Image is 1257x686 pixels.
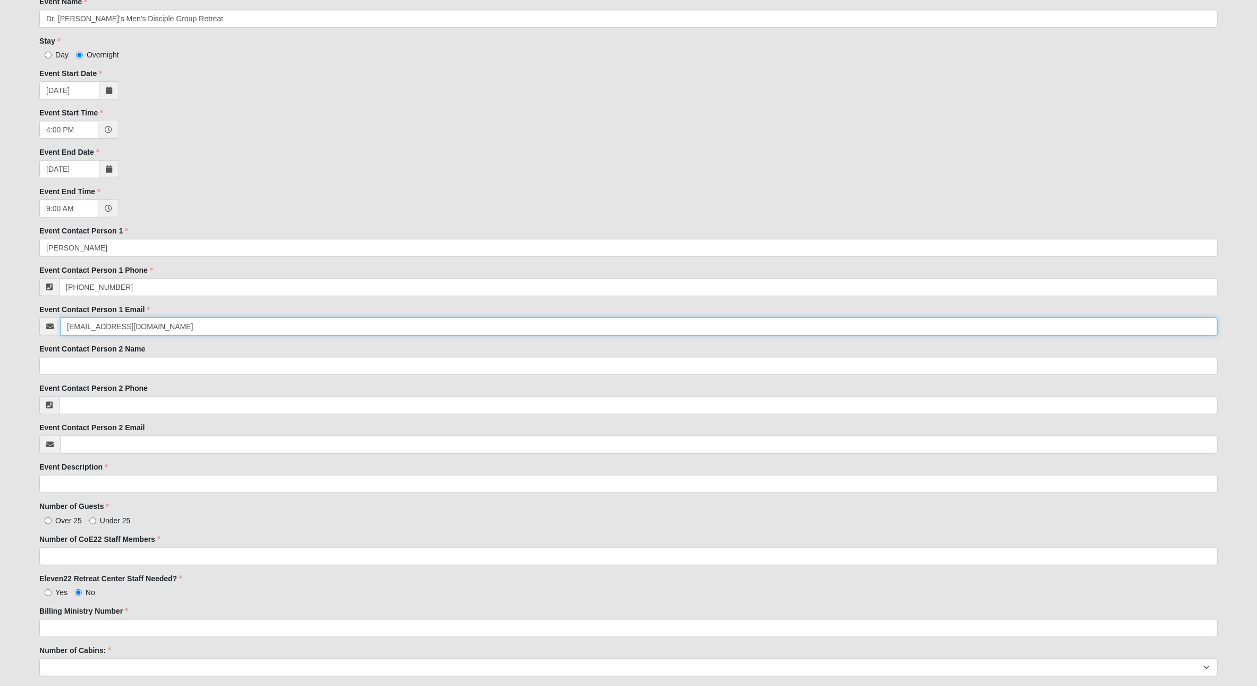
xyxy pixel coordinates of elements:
input: Day [45,52,52,58]
label: Event Contact Person 1 Phone [39,265,153,275]
label: Event Start Time [39,107,103,118]
input: Overnight [76,52,83,58]
span: Under 25 [100,516,131,525]
input: Over 25 [45,517,52,524]
label: Eleven22 Retreat Center Staff Needed? [39,573,182,584]
input: Yes [45,589,52,596]
label: Event Start Date [39,68,102,79]
span: Day [55,51,69,59]
span: No [86,588,95,597]
label: Number of Cabins: [39,645,111,656]
span: Over 25 [55,516,82,525]
label: Number of Guests [39,501,109,512]
label: Event Description [39,462,108,472]
label: Event Contact Person 1 [39,225,128,236]
label: Stay [39,36,61,46]
span: Yes [55,588,68,597]
label: Billing Ministry Number [39,606,128,616]
label: Event End Time [39,186,100,197]
label: Number of CoE22 Staff Members [39,534,161,545]
label: Event Contact Person 1 Email [39,304,150,315]
span: Overnight [87,51,119,59]
label: Event Contact Person 2 Email [39,422,145,433]
label: Event Contact Person 2 Name [39,344,145,354]
label: Event End Date [39,147,99,157]
input: No [75,589,82,596]
input: Under 25 [89,517,96,524]
label: Event Contact Person 2 Phone [39,383,148,394]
